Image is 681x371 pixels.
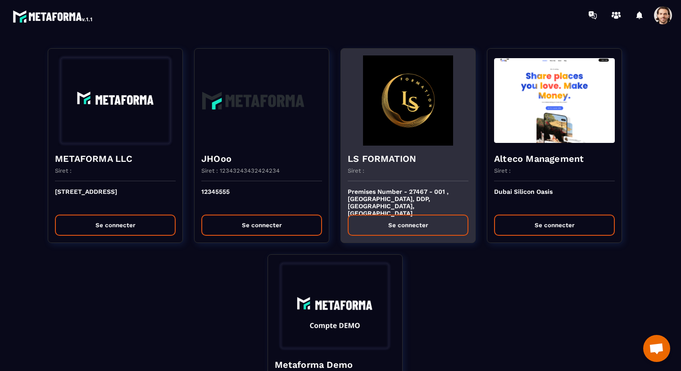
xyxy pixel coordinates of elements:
[348,215,468,236] button: Se connecter
[494,215,615,236] button: Se connecter
[348,188,468,208] p: Premises Number - 27467 - 001 , [GEOGRAPHIC_DATA], DDP, [GEOGRAPHIC_DATA], [GEOGRAPHIC_DATA]
[55,215,176,236] button: Se connecter
[348,55,468,146] img: funnel-background
[275,261,395,352] img: funnel-background
[201,152,322,165] h4: JHOoo
[348,152,468,165] h4: LS FORMATION
[494,167,511,174] p: Siret :
[275,358,395,371] h4: Metaforma Demo
[201,215,322,236] button: Se connecter
[55,55,176,146] img: funnel-background
[13,8,94,24] img: logo
[643,335,670,362] a: Ouvrir le chat
[55,152,176,165] h4: METAFORMA LLC
[201,188,322,208] p: 12345555
[494,152,615,165] h4: Alteco Management
[55,188,176,208] p: [STREET_ADDRESS]
[494,55,615,146] img: funnel-background
[55,167,72,174] p: Siret :
[201,55,322,146] img: funnel-background
[201,167,280,174] p: Siret : 12343243432424234
[494,188,615,208] p: Dubai Silicon Oasis
[348,167,364,174] p: Siret :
